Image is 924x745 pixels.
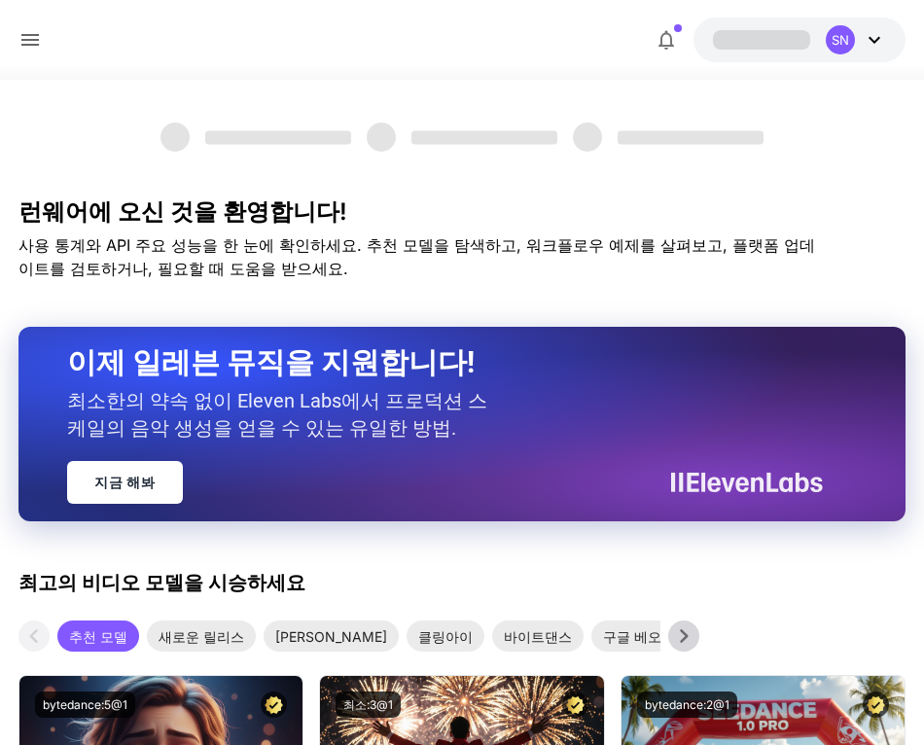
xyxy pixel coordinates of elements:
[35,692,135,718] button: bytedance:5@1
[637,692,737,718] button: bytedance:2@1
[407,626,484,647] span: 클링아이
[826,25,855,54] div: SN
[67,461,183,504] a: 지금 해봐
[591,621,673,652] div: 구글 베오
[562,692,588,718] button: 인증된 모델 - 최상의 성능을 위해 인증되었으며 상업용 라이선스를 포함합니다.
[18,235,815,278] span: 사용 통계와 API 주요 성능을 한 눈에 확인하세요. 추천 모델을 탐색하고, 워크플로우 예제를 살펴보고, 플랫폼 업데이트를 검토하거나, 필요할 때 도움을 받으세요.
[57,626,139,647] span: 추천 모델
[261,692,287,718] button: 인증된 모델 - 최상의 성능을 위해 인증되었으며 상업용 라이선스를 포함합니다.
[591,626,673,647] span: 구글 베오
[67,387,553,442] p: 최소한의 약속 없이 Eleven Labs에서 프로덕션 스케일의 음악 생성을 얻을 수 있는 유일한 방법.
[264,626,399,647] span: [PERSON_NAME]
[693,18,906,62] button: SN
[147,621,256,652] div: 새로운 릴리스
[336,692,401,718] button: 최소:3@1
[147,626,256,647] span: 새로운 릴리스
[18,568,305,597] p: 최고의 비디오 모델을 시승하세요
[18,198,906,226] h3: 런웨어에 오신 것을 환영합니다!
[407,621,484,652] div: 클링아이
[264,621,399,652] div: [PERSON_NAME]
[57,621,139,652] div: 추천 모델
[492,621,584,652] div: 바이트댄스
[492,626,584,647] span: 바이트댄스
[863,692,889,718] button: 인증된 모델 - 최상의 성능을 위해 인증되었으며 상업용 라이선스를 포함합니다.
[67,344,808,381] h2: 이제 일레븐 뮤직을 지원합니다!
